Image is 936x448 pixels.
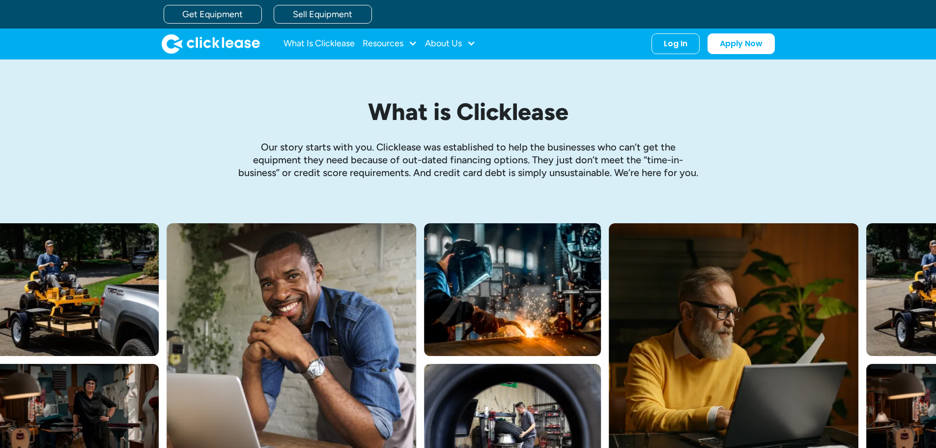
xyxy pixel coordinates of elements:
a: Apply Now [708,33,775,54]
a: Get Equipment [164,5,262,24]
a: Sell Equipment [274,5,372,24]
img: A welder in a large mask working on a large pipe [424,223,601,356]
a: What Is Clicklease [284,34,355,54]
h1: What is Clicklease [237,99,699,125]
div: About Us [425,34,476,54]
img: Clicklease logo [162,34,260,54]
div: Log In [664,39,687,49]
p: Our story starts with you. Clicklease was established to help the businesses who can’t get the eq... [237,141,699,179]
div: Resources [363,34,417,54]
a: home [162,34,260,54]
